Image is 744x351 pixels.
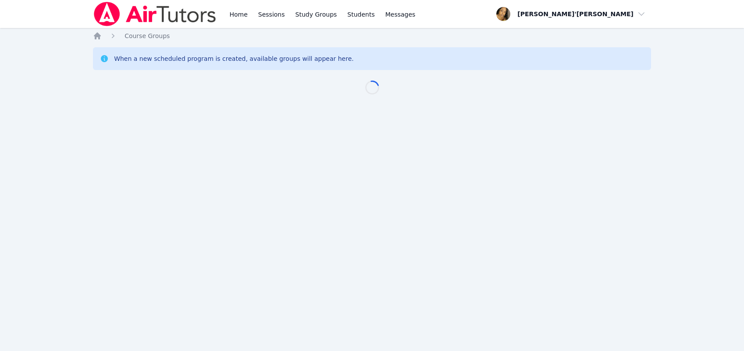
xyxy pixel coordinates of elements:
[385,10,416,19] span: Messages
[93,32,651,40] nav: Breadcrumb
[114,54,354,63] div: When a new scheduled program is created, available groups will appear here.
[93,2,217,26] img: Air Tutors
[125,32,170,39] span: Course Groups
[125,32,170,40] a: Course Groups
